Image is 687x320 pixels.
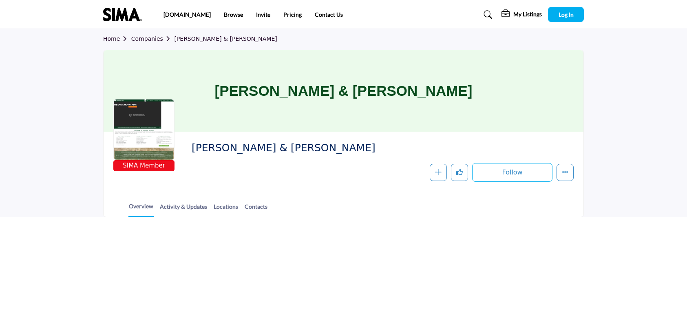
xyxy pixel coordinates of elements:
button: More details [557,164,574,181]
span: Carpenter & Costin [192,141,376,155]
a: Home [103,35,131,42]
a: Overview [128,202,154,217]
a: [PERSON_NAME] & [PERSON_NAME] [174,35,277,42]
button: Follow [472,163,552,182]
a: [DOMAIN_NAME] [163,11,211,18]
a: Search [476,8,497,21]
img: site Logo [103,8,146,21]
span: Log In [559,11,574,18]
h1: [PERSON_NAME] & [PERSON_NAME] [215,50,473,132]
a: Browse [224,11,243,18]
a: Locations [213,202,239,216]
a: Contact Us [315,11,343,18]
button: Like [451,164,468,181]
span: SIMA Member [115,161,173,170]
a: Pricing [283,11,302,18]
a: Invite [256,11,270,18]
div: My Listings [501,10,542,20]
a: Companies [131,35,175,42]
a: Contacts [244,202,268,216]
a: Activity & Updates [159,202,208,216]
h5: My Listings [513,11,542,18]
button: Log In [548,7,584,22]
